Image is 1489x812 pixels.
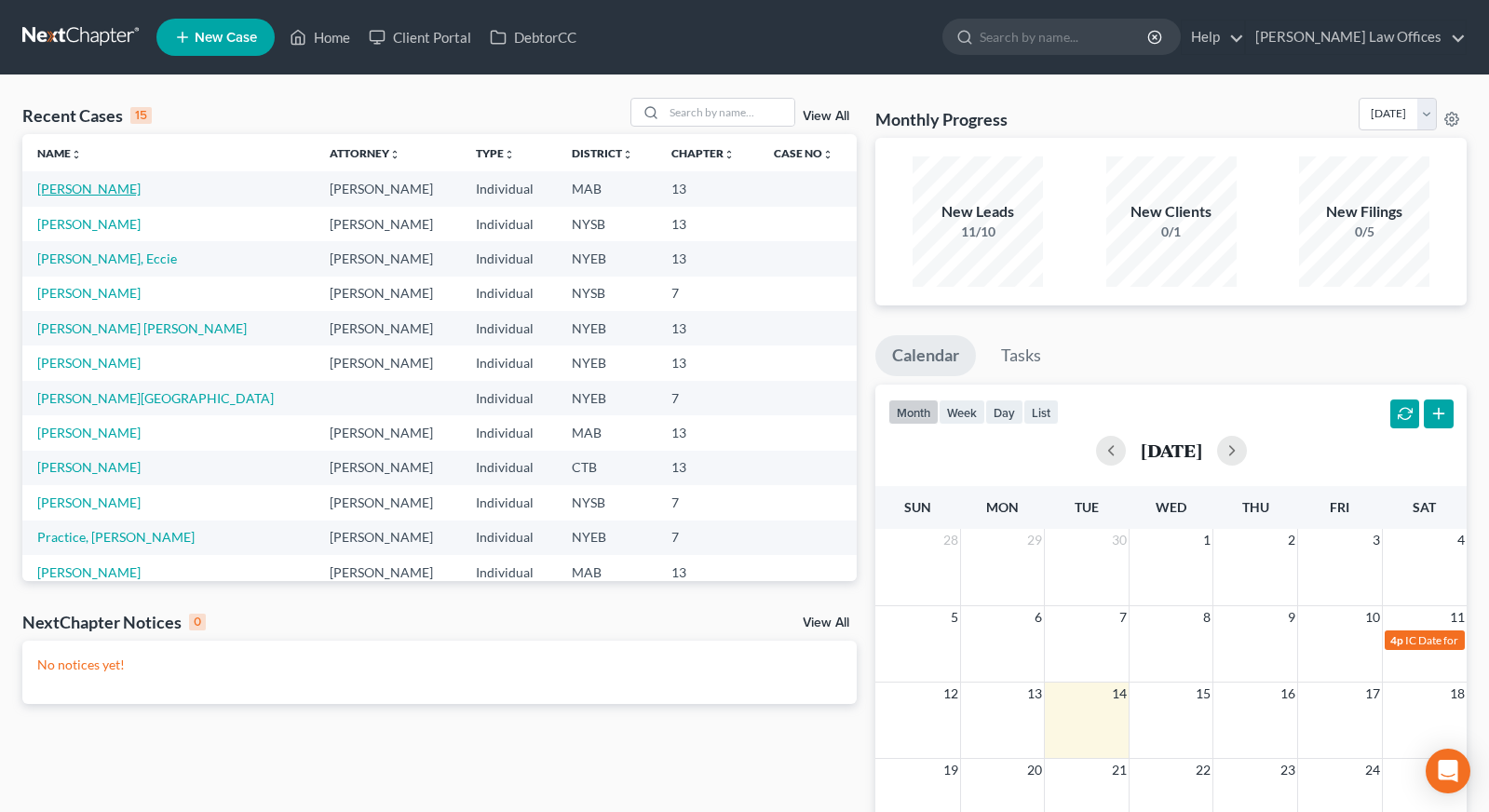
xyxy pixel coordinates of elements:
td: 13 [657,241,759,276]
a: [PERSON_NAME] [37,216,141,232]
span: New Case [195,31,257,45]
a: View All [803,616,849,629]
a: DebtorCC [481,20,586,54]
a: Case Nounfold_more [774,146,833,160]
td: MAB [557,415,657,450]
span: 29 [1025,529,1044,551]
td: 13 [657,451,759,485]
input: Search by name... [980,20,1150,54]
a: [PERSON_NAME] [37,355,141,371]
a: Help [1182,20,1244,54]
span: Mon [986,499,1019,515]
span: Sat [1413,499,1436,515]
i: unfold_more [389,149,400,160]
td: 7 [657,381,759,415]
span: Fri [1330,499,1349,515]
td: [PERSON_NAME] [315,555,461,589]
div: 0/1 [1106,223,1237,241]
td: NYSB [557,207,657,241]
span: 24 [1363,759,1382,781]
a: [PERSON_NAME] Law Offices [1246,20,1466,54]
td: 13 [657,207,759,241]
span: Sun [904,499,931,515]
p: No notices yet! [37,656,842,674]
td: NYEB [557,381,657,415]
span: 3 [1371,529,1382,551]
a: [PERSON_NAME] [37,564,141,580]
td: Individual [461,241,557,276]
td: [PERSON_NAME] [315,241,461,276]
a: Typeunfold_more [476,146,515,160]
input: Search by name... [664,99,794,126]
div: New Clients [1106,201,1237,223]
span: 8 [1201,606,1212,629]
a: [PERSON_NAME][GEOGRAPHIC_DATA] [37,390,274,406]
td: Individual [461,381,557,415]
td: Individual [461,171,557,206]
a: Tasks [984,335,1058,376]
td: [PERSON_NAME] [315,485,461,520]
span: 5 [949,606,960,629]
span: 21 [1110,759,1129,781]
span: 6 [1033,606,1044,629]
a: [PERSON_NAME] [PERSON_NAME] [37,320,247,336]
div: 0/5 [1299,223,1429,241]
div: 0 [189,614,206,630]
i: unfold_more [622,149,633,160]
a: Practice, [PERSON_NAME] [37,529,195,545]
div: New Filings [1299,201,1429,223]
a: Chapterunfold_more [671,146,735,160]
span: 20 [1025,759,1044,781]
td: 7 [657,277,759,311]
span: Wed [1156,499,1186,515]
span: Tue [1075,499,1099,515]
td: Individual [461,277,557,311]
a: Nameunfold_more [37,146,82,160]
td: 13 [657,345,759,380]
span: 15 [1194,683,1212,705]
i: unfold_more [822,149,833,160]
span: 10 [1363,606,1382,629]
i: unfold_more [504,149,515,160]
a: Calendar [875,335,976,376]
a: [PERSON_NAME] [37,459,141,475]
td: Individual [461,415,557,450]
td: Individual [461,485,557,520]
td: [PERSON_NAME] [315,415,461,450]
span: 17 [1363,683,1382,705]
a: Client Portal [359,20,481,54]
a: [PERSON_NAME] [37,285,141,301]
a: [PERSON_NAME] [37,494,141,510]
div: Open Intercom Messenger [1426,749,1470,793]
td: Individual [461,207,557,241]
td: [PERSON_NAME] [315,311,461,345]
span: 18 [1448,683,1467,705]
a: Home [280,20,359,54]
h3: Monthly Progress [875,108,1008,130]
td: CTB [557,451,657,485]
td: NYEB [557,345,657,380]
span: 28 [941,529,960,551]
td: 13 [657,415,759,450]
td: Individual [461,451,557,485]
button: month [888,399,939,425]
span: 22 [1194,759,1212,781]
span: 11 [1448,606,1467,629]
td: NYEB [557,521,657,555]
td: 7 [657,521,759,555]
span: 14 [1110,683,1129,705]
td: Individual [461,555,557,589]
a: View All [803,110,849,123]
span: 7 [1117,606,1129,629]
span: 2 [1286,529,1297,551]
td: Individual [461,311,557,345]
div: 15 [130,107,152,124]
td: [PERSON_NAME] [315,521,461,555]
td: Individual [461,345,557,380]
td: [PERSON_NAME] [315,207,461,241]
button: day [985,399,1023,425]
td: NYEB [557,241,657,276]
td: [PERSON_NAME] [315,451,461,485]
div: Recent Cases [22,104,152,127]
span: 23 [1279,759,1297,781]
